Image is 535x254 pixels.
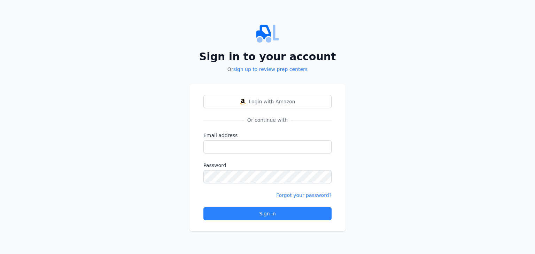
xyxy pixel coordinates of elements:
[240,99,246,104] img: Login with Amazon
[233,66,308,72] a: sign up to review prep centers
[245,117,290,124] span: Or continue with
[209,210,326,217] div: Sign in
[203,95,332,108] button: Login with AmazonLogin with Amazon
[189,23,346,45] img: PrepCenter
[203,207,332,220] button: Sign in
[203,162,332,169] label: Password
[249,98,295,105] span: Login with Amazon
[189,50,346,63] h2: Sign in to your account
[189,66,346,73] p: Or
[276,192,332,198] a: Forgot your password?
[203,132,332,139] label: Email address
